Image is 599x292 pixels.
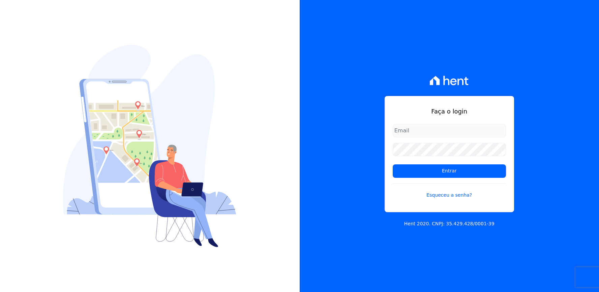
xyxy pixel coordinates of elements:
input: Email [393,124,506,137]
p: Hent 2020. CNPJ: 35.429.428/0001-39 [404,220,495,227]
input: Entrar [393,164,506,178]
a: Esqueceu a senha? [393,183,506,199]
h1: Faça o login [393,107,506,116]
img: Login [63,45,236,247]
